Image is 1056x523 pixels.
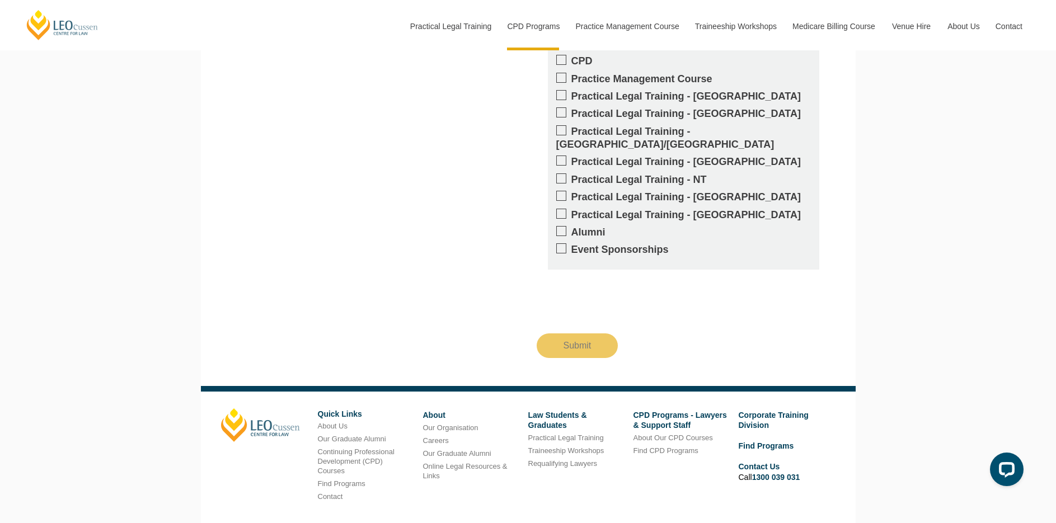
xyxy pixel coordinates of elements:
a: Contact [318,492,343,501]
a: About Our CPD Courses [633,434,713,442]
a: Our Graduate Alumni [318,435,386,443]
iframe: reCAPTCHA [537,279,707,322]
a: Requalifying Lawyers [528,459,598,468]
a: CPD Programs [499,2,567,50]
a: Medicare Billing Course [784,2,884,50]
a: Find CPD Programs [633,446,698,455]
h6: Quick Links [318,410,415,418]
a: Find Programs [318,479,365,488]
label: Alumni [556,226,811,239]
label: Practical Legal Training - [GEOGRAPHIC_DATA] [556,191,811,204]
a: 1300 039 031 [752,473,800,482]
label: Practical Legal Training - NT [556,173,811,186]
a: CPD Programs - Lawyers & Support Staff [633,411,727,430]
a: About Us [939,2,987,50]
label: Practical Legal Training - [GEOGRAPHIC_DATA]/[GEOGRAPHIC_DATA] [556,125,811,152]
a: Our Graduate Alumni [423,449,491,458]
a: [PERSON_NAME] [221,408,300,442]
li: Call [739,460,836,483]
a: Contact [987,2,1031,50]
label: Practical Legal Training - [GEOGRAPHIC_DATA] [556,209,811,222]
a: [PERSON_NAME] Centre for Law [25,9,100,41]
a: Practice Management Course [567,2,687,50]
a: Online Legal Resources & Links [423,462,508,480]
label: Event Sponsorships [556,243,811,256]
label: Practice Management Course [556,73,811,86]
a: Our Organisation [423,423,478,432]
label: Practical Legal Training - [GEOGRAPHIC_DATA] [556,107,811,120]
iframe: LiveChat chat widget [981,448,1028,495]
a: Traineeship Workshops [528,446,604,455]
input: Submit [537,333,618,358]
a: Find Programs [739,441,794,450]
a: Continuing Professional Development (CPD) Courses [318,447,395,475]
a: Practical Legal Training [402,2,499,50]
a: Law Students & Graduates [528,411,587,430]
label: Practical Legal Training - [GEOGRAPHIC_DATA] [556,90,811,103]
label: CPD [556,55,811,68]
a: Contact Us [739,462,780,471]
label: Practical Legal Training - [GEOGRAPHIC_DATA] [556,156,811,168]
a: About [423,411,445,420]
a: About Us [318,422,348,430]
a: Careers [423,436,449,445]
a: Corporate Training Division [739,411,809,430]
a: Traineeship Workshops [687,2,784,50]
a: Venue Hire [884,2,939,50]
a: Practical Legal Training [528,434,604,442]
